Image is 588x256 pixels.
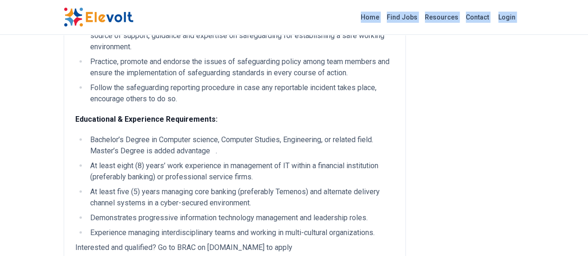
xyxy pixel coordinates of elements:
li: Follow the safeguarding reporting procedure in case any reportable incident takes place, encourag... [87,82,394,105]
li: Bachelor’s Degree in Computer science, Computer Studies, Engineering, or related field. Master’s ... [87,134,394,157]
p: Interested and qualified? Go to BRAC on [DOMAIN_NAME] to apply [75,242,394,253]
li: Demonstrates progressive information technology management and leadership roles. [87,212,394,223]
a: Login [493,8,521,26]
a: Find Jobs [383,10,421,25]
li: Experience managing interdisciplinary teams and working in multi-cultural organizations. [87,227,394,238]
a: Home [357,10,383,25]
a: Contact [462,10,493,25]
li: At least eight (8) years’ work experience in management of IT within a financial institution (pre... [87,160,394,183]
a: Resources [421,10,462,25]
strong: Educational & Experience Requirements: [75,115,218,124]
li: Practice, promote and endorse the issues of safeguarding policy among team members and ensure the... [87,56,394,79]
li: At least five (5) years managing core banking (preferably Temenos) and alternate delivery channel... [87,186,394,209]
img: Elevolt [64,7,133,27]
iframe: Chat Widget [542,211,588,256]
